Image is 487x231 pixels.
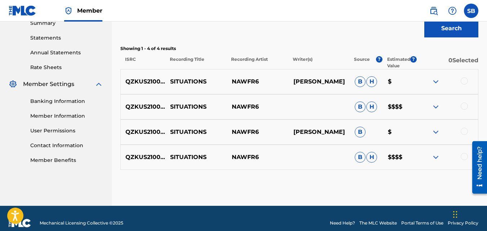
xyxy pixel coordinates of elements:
p: $$$$ [383,103,416,111]
a: Banking Information [30,98,103,105]
p: NAWFR6 [227,103,288,111]
p: SITUATIONS [165,77,227,86]
div: User Menu [464,4,478,18]
p: ISRC [120,56,165,69]
a: The MLC Website [359,220,397,226]
span: ? [376,56,382,63]
p: QZKUS2100609 [121,77,165,86]
span: B [355,152,366,163]
p: Source [354,56,370,69]
span: H [366,152,377,163]
p: Showing 1 - 4 of 4 results [120,45,478,52]
span: B [355,76,366,87]
p: $$$$ [383,153,416,162]
span: ? [410,56,417,63]
img: help [448,6,457,15]
span: Member Settings [23,80,74,89]
a: User Permissions [30,127,103,135]
p: [PERSON_NAME] [288,128,350,136]
img: expand [431,77,440,86]
a: Member Information [30,112,103,120]
p: Recording Artist [226,56,288,69]
div: Help [445,4,460,18]
a: Annual Statements [30,49,103,56]
iframe: Chat Widget [451,196,487,231]
a: Public Search [426,4,441,18]
a: Statements [30,34,103,42]
p: QZKUS2100989 [121,103,165,111]
p: [PERSON_NAME] [288,77,350,86]
p: QZKUS2100609 [121,153,165,162]
img: logo [9,219,31,227]
p: Writer(s) [288,56,350,69]
span: Member [77,6,102,15]
img: Member Settings [9,80,17,89]
p: 0 Selected [417,56,478,69]
a: Rate Sheets [30,64,103,71]
p: NAWFR6 [227,77,288,86]
p: Estimated Value [387,56,410,69]
iframe: Resource Center [467,138,487,196]
img: expand [431,103,440,111]
p: NAWFR6 [227,153,288,162]
p: $ [383,77,416,86]
div: Drag [453,204,457,225]
img: MLC Logo [9,5,36,16]
button: Search [424,19,478,37]
p: Recording Title [165,56,226,69]
img: expand [431,153,440,162]
p: $ [383,128,416,136]
img: Top Rightsholder [64,6,73,15]
p: QZKUS2100989 [121,128,165,136]
p: NAWFR6 [227,128,288,136]
a: Need Help? [330,220,355,226]
p: SITUATIONS [165,153,227,162]
span: Mechanical Licensing Collective © 2025 [40,220,123,226]
a: Summary [30,19,103,27]
img: expand [431,128,440,136]
span: B [355,101,366,112]
span: B [355,127,366,137]
a: Portal Terms of Use [401,220,443,226]
span: H [366,101,377,112]
img: search [429,6,438,15]
a: Member Benefits [30,157,103,164]
img: expand [94,80,103,89]
p: SITUATIONS [165,103,227,111]
span: H [366,76,377,87]
p: SITUATIONS [165,128,227,136]
a: Contact Information [30,142,103,149]
a: Privacy Policy [448,220,478,226]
